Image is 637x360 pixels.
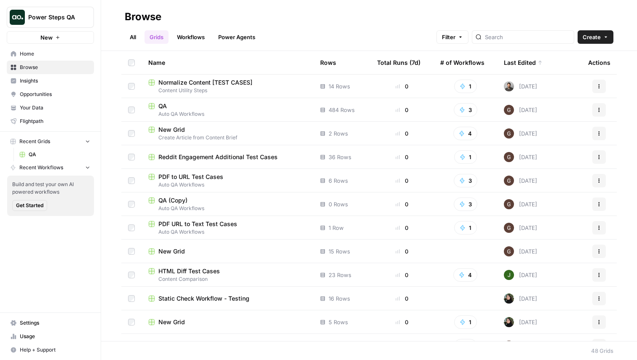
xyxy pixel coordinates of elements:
div: [DATE] [504,128,537,139]
div: [DATE] [504,341,537,351]
a: New GridCreate Article from Content Brief [148,125,307,141]
div: Rows [320,51,336,74]
span: 6 Rows [329,176,348,185]
div: 0 [377,224,427,232]
span: Power Steps QA [28,13,79,21]
span: Opportunities [20,91,90,98]
a: Opportunities [7,88,94,101]
button: Get Started [12,200,47,211]
button: Create [578,30,613,44]
a: Normalize Content [TEST CASES]Content Utility Steps [148,78,307,94]
span: PDF to URL Test Cases [158,173,223,181]
div: 0 [377,82,427,91]
span: Help + Support [20,346,90,354]
img: eoqc67reg7z2luvnwhy7wyvdqmsw [504,317,514,327]
span: Auto QA Workflows [148,205,307,212]
div: 0 [377,271,427,279]
span: 1 Row [329,224,344,232]
span: 2 Rows [329,129,348,138]
span: PDF URL to Text Test Cases [158,220,237,228]
a: Power Agents [213,30,260,44]
span: New Grid [158,125,185,134]
span: Filter [442,33,455,41]
button: 3 [454,103,477,117]
button: 3 [454,174,477,187]
span: Create Article from Content Brief [148,134,307,141]
div: 0 [377,176,427,185]
img: 5v0yozua856dyxnw4lpcp45mgmzh [504,270,514,280]
button: 1 [454,80,477,93]
a: Static Check Workflow - Testing [148,294,307,303]
a: Your Data [7,101,94,115]
div: 0 [377,129,427,138]
div: [DATE] [504,293,537,304]
button: New [7,31,94,44]
img: 16hj2zu27bdcdvv6x26f6v9ttfr9 [504,81,514,91]
div: [DATE] [504,152,537,162]
a: Browse [7,61,94,74]
a: Reddit Engagement Additional Test Cases [148,153,307,161]
div: 0 [377,247,427,256]
img: 11zqlizxo0bwc7uwc4256wc3rdzw [504,152,514,162]
span: Reddit Engagement Additional Test Cases [158,153,278,161]
input: Search [485,33,570,41]
span: QA [29,151,90,158]
div: 0 [377,106,427,114]
span: New [40,33,53,42]
img: Power Steps QA Logo [10,10,25,25]
a: New Grid [148,247,307,256]
button: 4 [453,268,477,282]
img: 11zqlizxo0bwc7uwc4256wc3rdzw [504,341,514,351]
a: Usage [7,330,94,343]
div: [DATE] [504,223,537,233]
button: 4 [453,127,477,140]
div: 48 Grids [591,347,613,355]
button: 1 [454,315,477,329]
div: [DATE] [504,246,537,256]
a: New Grid [148,318,307,326]
img: 11zqlizxo0bwc7uwc4256wc3rdzw [504,246,514,256]
button: Help + Support [7,343,94,357]
span: Static Check Workflow - Testing [158,294,249,303]
a: QA [16,148,94,161]
a: PDF to URL Test CasesAuto QA Workflows [148,173,307,189]
div: Actions [588,51,610,74]
div: [DATE] [504,176,537,186]
div: [DATE] [504,199,537,209]
span: Recent Workflows [19,164,63,171]
a: Flightpath [7,115,94,128]
a: QAAuto QA Workflows [148,102,307,118]
span: Usage [20,333,90,340]
div: 0 [377,200,427,208]
span: Build and test your own AI powered workflows [12,181,89,196]
div: 0 [377,294,427,303]
span: 484 Rows [329,106,355,114]
span: 14 Rows [329,82,350,91]
span: Your Data [20,104,90,112]
span: 5 Rows [329,318,348,326]
button: Recent Grids [7,135,94,148]
img: eoqc67reg7z2luvnwhy7wyvdqmsw [504,293,514,304]
img: 11zqlizxo0bwc7uwc4256wc3rdzw [504,176,514,186]
span: New Grid [158,318,185,326]
a: Workflows [172,30,210,44]
div: Name [148,51,307,74]
img: 11zqlizxo0bwc7uwc4256wc3rdzw [504,223,514,233]
button: 1 [454,221,477,235]
span: 15 Rows [329,247,350,256]
span: Normalize Content [TEST CASES] [158,78,252,87]
span: 23 Rows [329,271,351,279]
a: PDF URL to Text Test CasesAuto QA Workflows [148,220,307,236]
a: Insights [7,74,94,88]
div: [DATE] [504,270,537,280]
button: 1 [454,150,477,164]
img: 11zqlizxo0bwc7uwc4256wc3rdzw [504,199,514,209]
div: 0 [377,318,427,326]
span: Auto QA Workflows [148,228,307,236]
div: [DATE] [504,317,537,327]
span: Flightpath [20,117,90,125]
span: Get Started [16,202,43,209]
span: Content Comparison [148,275,307,283]
span: Create [583,33,601,41]
a: HTML Diff Test CasesContent Comparison [148,267,307,283]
